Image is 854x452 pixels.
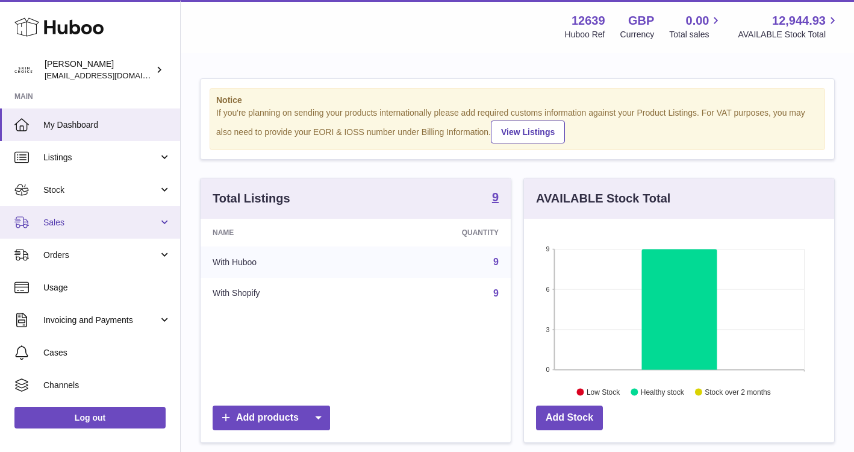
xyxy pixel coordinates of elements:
h3: Total Listings [213,190,290,207]
span: Invoicing and Payments [43,315,158,326]
a: 9 [492,191,499,206]
h3: AVAILABLE Stock Total [536,190,670,207]
th: Quantity [368,219,511,246]
span: 12,944.93 [772,13,826,29]
text: Healthy stock [641,388,685,396]
a: View Listings [491,121,565,143]
span: 0.00 [686,13,709,29]
text: 6 [546,286,549,293]
a: Add products [213,406,330,430]
text: Stock over 2 months [705,388,770,396]
span: Orders [43,250,158,261]
td: With Shopify [201,278,368,309]
a: 12,944.93 AVAILABLE Stock Total [738,13,840,40]
span: Stock [43,184,158,196]
span: My Dashboard [43,119,171,131]
strong: Notice [216,95,818,106]
span: Listings [43,152,158,163]
strong: GBP [628,13,654,29]
div: [PERSON_NAME] [45,58,153,81]
span: Total sales [669,29,723,40]
text: 9 [546,245,549,253]
text: Low Stock [587,388,620,396]
strong: 12639 [572,13,605,29]
div: Currency [620,29,655,40]
a: 9 [493,257,499,267]
span: Cases [43,347,171,359]
span: Channels [43,380,171,391]
th: Name [201,219,368,246]
span: Sales [43,217,158,228]
span: AVAILABLE Stock Total [738,29,840,40]
span: [EMAIL_ADDRESS][DOMAIN_NAME] [45,71,177,80]
div: If you're planning on sending your products internationally please add required customs informati... [216,107,818,143]
a: 9 [493,288,499,298]
text: 3 [546,325,549,333]
a: 0.00 Total sales [669,13,723,40]
text: 0 [546,366,549,373]
a: Add Stock [536,406,603,430]
img: admin@skinchoice.com [14,61,33,79]
a: Log out [14,407,166,428]
strong: 9 [492,191,499,203]
span: Usage [43,282,171,293]
div: Huboo Ref [565,29,605,40]
td: With Huboo [201,246,368,278]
